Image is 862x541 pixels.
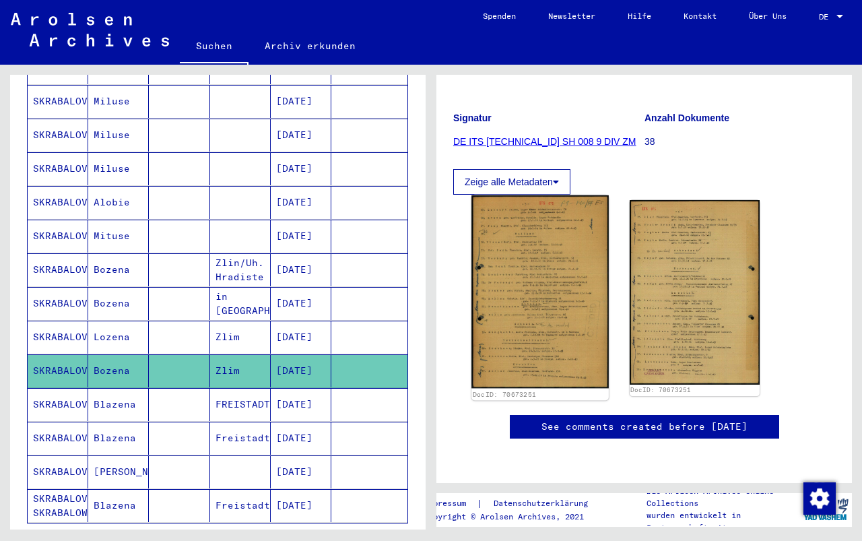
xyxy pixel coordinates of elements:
[88,220,149,253] mat-cell: Mituse
[271,220,331,253] mat-cell: [DATE]
[88,152,149,185] mat-cell: Miluse
[453,113,492,123] b: Signatur
[28,85,88,118] mat-cell: SKRABALOVA
[271,119,331,152] mat-cell: [DATE]
[424,497,477,511] a: Impressum
[88,455,149,488] mat-cell: [PERSON_NAME]
[210,253,271,286] mat-cell: Zlin/Uh. Hradiste
[271,388,331,421] mat-cell: [DATE]
[28,253,88,286] mat-cell: SKRABALOVA
[271,152,331,185] mat-cell: [DATE]
[453,136,636,147] a: DE ITS [TECHNICAL_ID] SH 008 9 DIV ZM
[11,13,169,46] img: Arolsen_neg.svg
[88,186,149,219] mat-cell: Alobie
[453,169,570,195] button: Zeige alle Metadaten
[271,455,331,488] mat-cell: [DATE]
[28,321,88,354] mat-cell: SKRABALOVA
[210,422,271,455] mat-cell: Freistadtel
[88,85,149,118] mat-cell: Miluse
[28,220,88,253] mat-cell: SKRABALOVA
[801,492,851,526] img: yv_logo.png
[28,287,88,320] mat-cell: SKRABALOVA
[28,388,88,421] mat-cell: SKRABALOVA
[630,386,691,393] a: DocID: 70673251
[271,354,331,387] mat-cell: [DATE]
[248,30,372,62] a: Archiv erkunden
[88,422,149,455] mat-cell: Blazena
[424,497,604,511] div: |
[271,321,331,354] mat-cell: [DATE]
[646,485,800,509] p: Die Arolsen Archives Online-Collections
[630,200,760,385] img: 002.jpg
[88,489,149,522] mat-cell: Blazena
[88,119,149,152] mat-cell: Miluse
[541,420,748,434] a: See comments created before [DATE]
[210,321,271,354] mat-cell: Zlim
[28,152,88,185] mat-cell: SKRABALOVA
[473,391,537,399] a: DocID: 70673251
[271,85,331,118] mat-cell: [DATE]
[210,287,271,320] mat-cell: in [GEOGRAPHIC_DATA]
[271,287,331,320] mat-cell: [DATE]
[210,388,271,421] mat-cell: FREISTADT
[646,509,800,534] p: wurden entwickelt in Partnerschaft mit
[28,489,88,522] mat-cell: SKRABALOVA SKRABALOWA
[271,253,331,286] mat-cell: [DATE]
[271,186,331,219] mat-cell: [DATE]
[644,135,835,149] p: 38
[88,354,149,387] mat-cell: Bozena
[271,489,331,522] mat-cell: [DATE]
[28,455,88,488] mat-cell: SKRABALOVA
[271,422,331,455] mat-cell: [DATE]
[210,489,271,522] mat-cell: Freistadtel
[88,253,149,286] mat-cell: Bozena
[28,422,88,455] mat-cell: SKRABALOVA
[88,321,149,354] mat-cell: Lozena
[471,195,608,389] img: 001.jpg
[28,119,88,152] mat-cell: SKRABALOVA
[28,186,88,219] mat-cell: SKRABALOVA
[819,12,834,22] span: DE
[803,482,836,515] img: Zustimmung ändern
[88,287,149,320] mat-cell: Bozena
[28,354,88,387] mat-cell: SKRABALOVA
[483,497,604,511] a: Datenschutzerklärung
[210,354,271,387] mat-cell: Zlim
[88,388,149,421] mat-cell: Blazena
[644,113,729,123] b: Anzahl Dokumente
[424,511,604,523] p: Copyright © Arolsen Archives, 2021
[180,30,248,65] a: Suchen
